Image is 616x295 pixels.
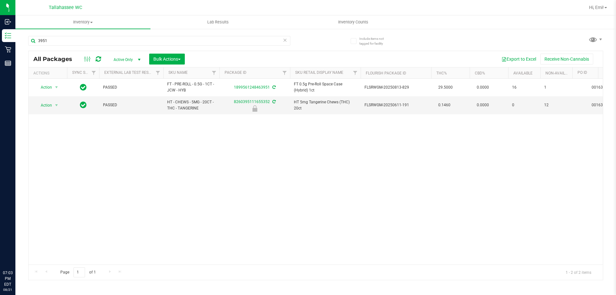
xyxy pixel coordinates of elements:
[225,70,246,75] a: Package ID
[544,102,569,108] span: 12
[350,67,361,78] a: Filter
[15,19,150,25] span: Inventory
[55,267,101,277] span: Page of 1
[271,85,276,90] span: Sync from Compliance System
[209,67,219,78] a: Filter
[15,15,150,29] a: Inventory
[168,70,188,75] a: SKU Name
[153,67,163,78] a: Filter
[35,83,52,92] span: Action
[435,83,456,92] span: 29.5000
[33,56,79,63] span: All Packages
[366,71,406,75] a: Flourish Package ID
[5,32,11,39] inline-svg: Inventory
[150,15,286,29] a: Lab Results
[295,70,343,75] a: Sku Retail Display Name
[544,84,569,91] span: 1
[592,103,610,107] a: 00163478
[153,56,181,62] span: Bulk Actions
[103,84,159,91] span: PASSED
[53,101,61,110] span: select
[199,19,237,25] span: Lab Results
[279,67,290,78] a: Filter
[80,100,87,109] span: In Sync
[592,85,610,90] a: 00163487
[512,102,536,108] span: 0
[5,46,11,53] inline-svg: Retail
[167,81,216,93] span: FT - PRE-ROLL - 0.5G - 1CT - JCW - HYB
[475,71,485,75] a: CBD%
[49,5,82,10] span: Tallahassee WC
[577,70,587,75] a: PO ID
[104,70,155,75] a: External Lab Test Result
[283,36,287,44] span: Clear
[474,83,492,92] span: 0.0000
[589,5,604,10] span: Hi, Emi!
[234,100,270,104] a: 8260395111655352
[6,244,26,263] iframe: Resource center
[218,105,291,112] div: Newly Received
[234,85,270,90] a: 1899561248463951
[73,267,85,277] input: 1
[271,100,276,104] span: Sync from Compliance System
[294,81,357,93] span: FT 0.5g Pre-Roll Space Case (Hybrid) 1ct
[149,54,185,65] button: Bulk Actions
[72,70,97,75] a: Sync Status
[540,54,593,65] button: Receive Non-Cannabis
[359,36,391,46] span: Include items not tagged for facility
[286,15,421,29] a: Inventory Counts
[5,60,11,66] inline-svg: Reports
[53,83,61,92] span: select
[436,71,447,75] a: THC%
[3,270,13,287] p: 07:03 PM EDT
[80,83,87,92] span: In Sync
[89,67,99,78] a: Filter
[294,99,357,111] span: HT 5mg Tangerine Chews (THC) 20ct
[474,100,492,110] span: 0.0000
[513,71,533,75] a: Available
[545,71,574,75] a: Non-Available
[364,84,427,91] span: FLSRWGM-20250813-829
[35,101,52,110] span: Action
[33,71,64,75] div: Actions
[512,84,536,91] span: 16
[28,36,290,46] input: Search Package ID, Item Name, SKU, Lot or Part Number...
[329,19,377,25] span: Inventory Counts
[167,99,216,111] span: HT - CHEWS - 5MG - 20CT - THC - TANGERINE
[364,102,427,108] span: FLSRWGM-20250611-191
[103,102,159,108] span: PASSED
[3,287,13,292] p: 08/21
[497,54,540,65] button: Export to Excel
[435,100,454,110] span: 0.1460
[560,267,596,277] span: 1 - 2 of 2 items
[5,19,11,25] inline-svg: Inbound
